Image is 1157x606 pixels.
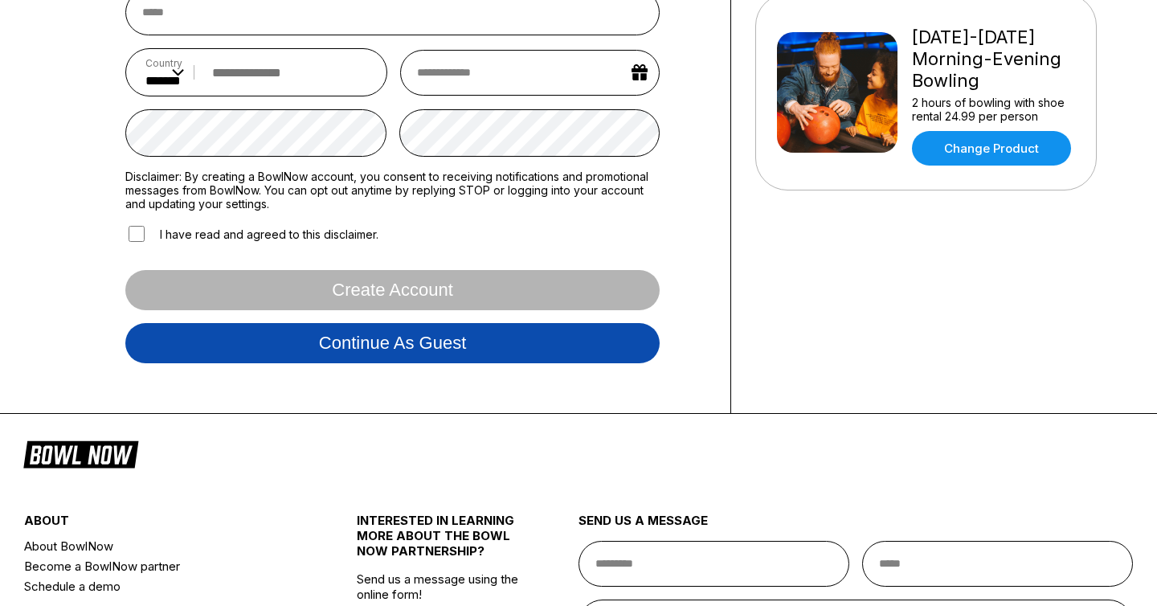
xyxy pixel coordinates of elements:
label: Disclaimer: By creating a BowlNow account, you consent to receiving notifications and promotional... [125,170,660,211]
input: I have read and agreed to this disclaimer. [129,226,145,242]
div: about [24,513,301,536]
div: [DATE]-[DATE] Morning-Evening Bowling [912,27,1075,92]
a: Become a BowlNow partner [24,556,301,576]
div: send us a message [578,513,1133,541]
label: I have read and agreed to this disclaimer. [125,223,378,244]
div: INTERESTED IN LEARNING MORE ABOUT THE BOWL NOW PARTNERSHIP? [357,513,523,571]
a: Schedule a demo [24,576,301,596]
label: Country [145,57,184,69]
img: Friday-Sunday Morning-Evening Bowling [777,32,897,153]
button: Continue as guest [125,323,660,363]
a: About BowlNow [24,536,301,556]
a: Change Product [912,131,1071,166]
div: 2 hours of bowling with shoe rental 24.99 per person [912,96,1075,123]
